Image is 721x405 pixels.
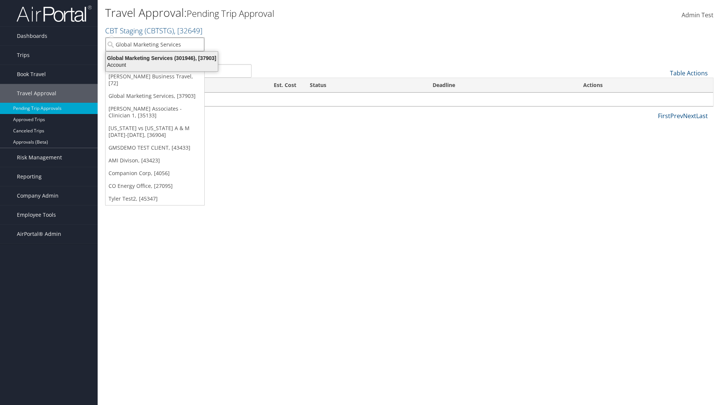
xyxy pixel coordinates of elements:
a: Admin Test [682,4,713,27]
div: Account [101,61,222,68]
span: Employee Tools [17,205,56,224]
span: Reporting [17,167,42,186]
a: Table Actions [670,69,708,77]
a: First [658,112,670,120]
small: Pending Trip Approval [187,7,274,19]
span: Travel Approval [17,84,56,103]
a: Prev [670,112,683,120]
span: ( CBTSTG ) [145,25,174,36]
span: AirPortal® Admin [17,225,61,243]
span: Risk Management [17,148,62,167]
a: GMSDEMO TEST CLIENT, [43433] [106,141,204,154]
span: Company Admin [17,186,59,205]
a: CBT Staging [105,25,202,36]
a: Next [683,112,696,120]
a: [US_STATE] vs [US_STATE] A & M [DATE]-[DATE], [36904] [106,122,204,141]
th: Deadline: activate to sort column descending [426,78,576,93]
th: Est. Cost: activate to sort column ascending [153,78,303,93]
th: Status: activate to sort column ascending [303,78,426,93]
a: AMI Divison, [43423] [106,154,204,167]
span: Trips [17,46,30,64]
span: Book Travel [17,65,46,84]
img: airportal-logo.png [17,5,92,22]
span: Admin Test [682,11,713,19]
div: Global Marketing Services (301946), [37903] [101,55,222,61]
span: , [ 32649 ] [174,25,202,36]
a: Global Marketing Services, [37903] [106,90,204,102]
a: [PERSON_NAME] Associates - Clinician 1, [35133] [106,102,204,122]
a: [PERSON_NAME] Business Travel, [72] [106,70,204,90]
th: Actions [576,78,713,93]
td: No travel approvals pending [106,93,713,106]
a: Last [696,112,708,120]
a: CO Energy Office, [27095] [106,180,204,192]
h1: Travel Approval: [105,5,511,21]
p: Filter: [105,39,511,49]
a: Companion Corp, [4056] [106,167,204,180]
input: Search Accounts [106,37,204,51]
span: Dashboards [17,27,47,45]
a: Tyler Test2, [45347] [106,192,204,205]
